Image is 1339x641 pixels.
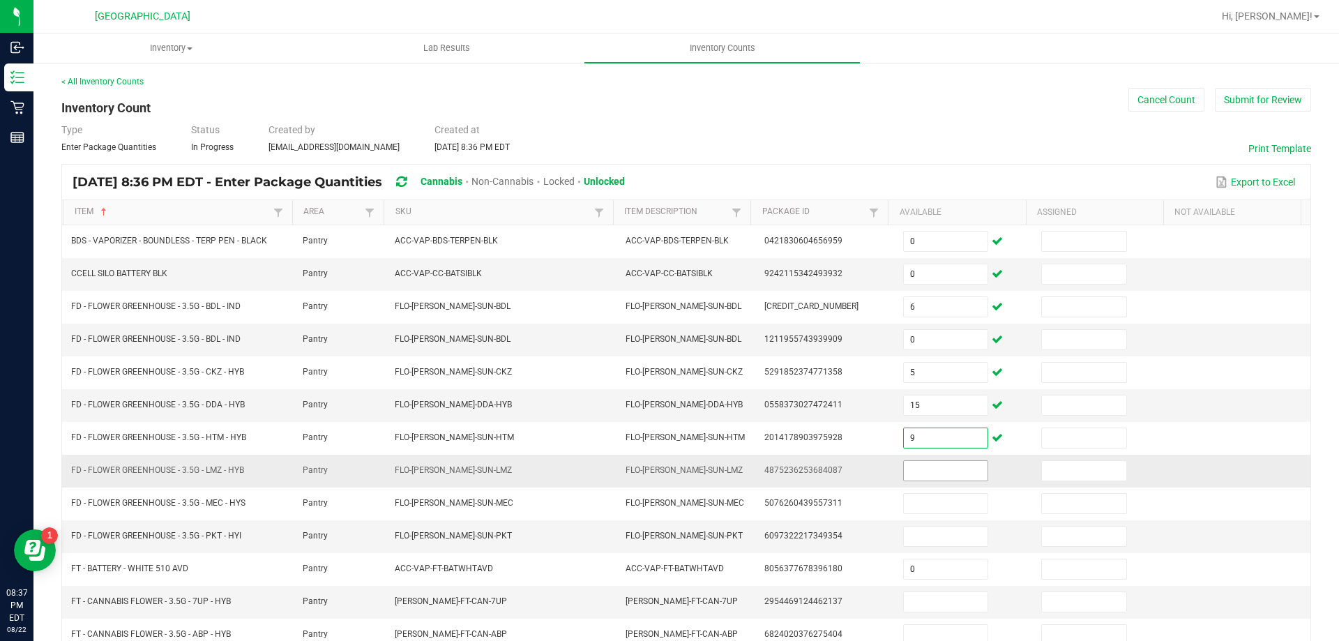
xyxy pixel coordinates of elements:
inline-svg: Retail [10,100,24,114]
span: Pantry [303,465,328,475]
a: Package IdSortable [762,206,866,218]
a: AreaSortable [303,206,361,218]
span: Pantry [303,367,328,377]
span: FLO-[PERSON_NAME]-DDA-HYB [395,400,512,409]
span: FD - FLOWER GREENHOUSE - 3.5G - HTM - HYB [71,432,246,442]
span: ACC-VAP-BDS-TERPEN-BLK [626,236,729,246]
span: Pantry [303,498,328,508]
span: Enter Package Quantities [61,142,156,152]
inline-svg: Inbound [10,40,24,54]
span: FD - FLOWER GREENHOUSE - 3.5G - BDL - IND [71,334,241,344]
a: Inventory Counts [584,33,860,63]
a: Filter [591,204,607,221]
span: Non-Cannabis [471,176,534,187]
span: FT - BATTERY - WHITE 510 AVD [71,564,188,573]
a: Filter [865,204,882,221]
span: In Progress [191,142,234,152]
span: 9242115342493932 [764,269,842,278]
span: CCELL SILO BATTERY BLK [71,269,167,278]
span: Inventory Counts [671,42,774,54]
th: Not Available [1163,200,1301,225]
span: FLO-[PERSON_NAME]-DDA-HYB [626,400,743,409]
span: Pantry [303,596,328,606]
span: FLO-[PERSON_NAME]-SUN-BDL [626,301,741,311]
th: Available [888,200,1025,225]
button: Cancel Count [1128,88,1204,112]
span: ACC-VAP-FT-BATWHTAVD [626,564,724,573]
span: [PERSON_NAME]-FT-CAN-ABP [626,629,738,639]
span: FD - FLOWER GREENHOUSE - 3.5G - DDA - HYB [71,400,245,409]
button: Export to Excel [1212,170,1299,194]
span: FLO-[PERSON_NAME]-SUN-PKT [395,531,512,541]
span: FLO-[PERSON_NAME]-SUN-CKZ [626,367,743,377]
span: FT - CANNABIS FLOWER - 3.5G - 7UP - HYB [71,596,231,606]
span: FLO-[PERSON_NAME]-SUN-LMZ [395,465,512,475]
span: Pantry [303,301,328,311]
span: ACC-VAP-BDS-TERPEN-BLK [395,236,498,246]
span: FLO-[PERSON_NAME]-SUN-BDL [395,301,510,311]
span: 8056377678396180 [764,564,842,573]
span: FD - FLOWER GREENHOUSE - 3.5G - LMZ - HYB [71,465,244,475]
span: Type [61,124,82,135]
span: [PERSON_NAME]-FT-CAN-7UP [626,596,738,606]
span: FLO-[PERSON_NAME]-SUN-MEC [626,498,744,508]
span: FLO-[PERSON_NAME]-SUN-LMZ [626,465,743,475]
inline-svg: Inventory [10,70,24,84]
span: FD - FLOWER GREENHOUSE - 3.5G - BDL - IND [71,301,241,311]
span: FD - FLOWER GREENHOUSE - 3.5G - CKZ - HYB [71,367,244,377]
span: [GEOGRAPHIC_DATA] [95,10,190,22]
span: 6824020376275404 [764,629,842,639]
span: Created by [268,124,315,135]
span: 1211955743939909 [764,334,842,344]
span: FLO-[PERSON_NAME]-SUN-MEC [395,498,513,508]
div: [DATE] 8:36 PM EDT - Enter Package Quantities [73,169,635,195]
a: Inventory [33,33,309,63]
span: FLO-[PERSON_NAME]-SUN-CKZ [395,367,512,377]
span: [PERSON_NAME]-FT-CAN-ABP [395,629,507,639]
span: 2954469124462137 [764,596,842,606]
span: 0558373027472411 [764,400,842,409]
span: ACC-VAP-CC-BATSIBLK [395,269,482,278]
span: FD - FLOWER GREENHOUSE - 3.5G - MEC - HYS [71,498,245,508]
span: BDS - VAPORIZER - BOUNDLESS - TERP PEN - BLACK [71,236,267,246]
inline-svg: Reports [10,130,24,144]
p: 08:37 PM EDT [6,587,27,624]
span: Pantry [303,432,328,442]
span: Pantry [303,564,328,573]
p: 08/22 [6,624,27,635]
span: [EMAIL_ADDRESS][DOMAIN_NAME] [268,142,400,152]
span: FT - CANNABIS FLOWER - 3.5G - ABP - HYB [71,629,231,639]
iframe: Resource center unread badge [41,527,58,544]
span: Pantry [303,236,328,246]
span: ACC-VAP-FT-BATWHTAVD [395,564,493,573]
span: Pantry [303,334,328,344]
span: Status [191,124,220,135]
span: 6097322217349354 [764,531,842,541]
th: Assigned [1026,200,1163,225]
span: FD - FLOWER GREENHOUSE - 3.5G - PKT - HYI [71,531,241,541]
span: FLO-[PERSON_NAME]-SUN-HTM [626,432,745,442]
a: Lab Results [309,33,584,63]
span: Lab Results [404,42,489,54]
a: Filter [270,204,287,221]
span: 2014178903975928 [764,432,842,442]
span: Pantry [303,269,328,278]
button: Print Template [1248,142,1311,156]
span: 4875236253684087 [764,465,842,475]
span: Inventory Count [61,100,151,115]
span: Pantry [303,629,328,639]
iframe: Resource center [14,529,56,571]
a: Item DescriptionSortable [624,206,728,218]
span: Hi, [PERSON_NAME]! [1222,10,1312,22]
span: Created at [434,124,480,135]
span: 0421830604656959 [764,236,842,246]
span: [CREDIT_CARD_NUMBER] [764,301,858,311]
button: Submit for Review [1215,88,1311,112]
a: < All Inventory Counts [61,77,144,86]
span: [DATE] 8:36 PM EDT [434,142,510,152]
span: Sortable [98,206,109,218]
span: 5076260439557311 [764,498,842,508]
span: FLO-[PERSON_NAME]-SUN-PKT [626,531,743,541]
a: SKUSortable [395,206,591,218]
span: FLO-[PERSON_NAME]-SUN-HTM [395,432,514,442]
